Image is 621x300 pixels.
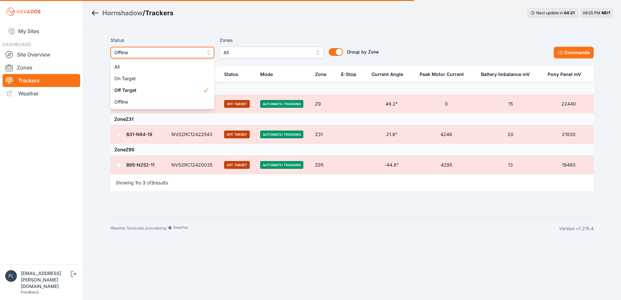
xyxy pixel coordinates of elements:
a: Feedback [21,290,39,294]
div: Mode [260,71,273,78]
td: 49.2° [368,95,416,113]
td: Zone Z95 [110,144,594,156]
button: Status [224,67,244,82]
div: Current Angle [372,71,403,78]
span: / [143,8,145,18]
div: Peak Motor Current [420,71,464,78]
div: Weather forecasts provided by [110,225,559,232]
span: Group by Zone [347,49,379,55]
span: Offline [114,49,201,56]
span: Next update in [536,10,563,15]
td: Z31 [311,125,337,144]
td: 19480 [544,156,594,174]
button: Pony Panel mV [548,67,586,82]
button: Battery Imbalance mV [481,67,535,82]
div: Version v1.215.4 [559,225,594,232]
img: plsmith@sundt.com [5,270,17,282]
h3: Trackers [145,8,173,18]
a: Trackers [3,74,80,87]
span: On Target [114,75,203,82]
button: Mode [260,67,278,82]
div: Pony Panel mV [548,71,581,78]
span: 3 [143,180,146,185]
td: 4295 [416,156,477,174]
div: Zone [315,71,326,78]
button: Zone [315,67,332,82]
nav: Breadcrumb [91,5,173,21]
td: 20 [477,125,544,144]
a: Weather [3,87,80,100]
a: My Sites [3,23,80,39]
span: All [114,64,203,70]
span: 1 [135,180,137,185]
a: Hornshadow [102,8,143,18]
div: [EMAIL_ADDRESS][PERSON_NAME][DOMAIN_NAME] [21,270,70,290]
span: Automatic Tracking [260,100,303,108]
td: Z95 [311,156,337,174]
a: Site Overview [3,48,80,61]
td: 21830 [544,125,594,144]
span: Automatic Tracking [260,131,303,138]
button: E-Stop [341,67,361,82]
p: Showing to of results [116,180,168,186]
button: Commands [554,47,594,58]
span: Off Target [224,131,250,138]
a: B31-N84-19 [126,131,152,137]
button: All [220,47,323,58]
td: NV02RC12420035 [168,156,220,174]
td: 13 [477,156,544,174]
span: 3 [151,180,154,185]
img: Nevados [5,6,42,17]
label: Zones [220,36,323,44]
td: 15 [477,95,544,113]
div: E-Stop [341,71,356,78]
span: DASHBOARD [3,42,31,47]
a: B95-N252-11 [126,162,155,168]
label: Status [110,36,214,44]
span: 08:25 PM [583,10,600,15]
td: Zone Z9 [110,83,594,95]
td: 4248 [416,125,477,144]
span: Off Target [224,161,250,169]
span: Off Target [224,100,250,108]
div: Status [224,71,238,78]
button: Peak Motor Current [420,67,469,82]
button: Current Angle [372,67,408,82]
span: Off Target [114,87,203,94]
div: 04 : 21 [564,10,576,16]
button: Offline [110,47,214,58]
div: Battery Imbalance mV [481,71,530,78]
span: Offline [114,99,203,105]
td: 21.8° [368,125,416,144]
td: 22440 [544,95,594,113]
td: 0 [416,95,477,113]
td: Zone Z31 [110,113,594,125]
td: -44.8° [368,156,416,174]
td: Z9 [311,95,337,113]
td: NV02RC12422543 [168,125,220,144]
a: Zones [3,61,80,74]
div: Offline [110,60,214,109]
span: All [223,49,310,56]
span: Automatic Tracking [260,161,303,169]
span: MDT [602,10,611,15]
